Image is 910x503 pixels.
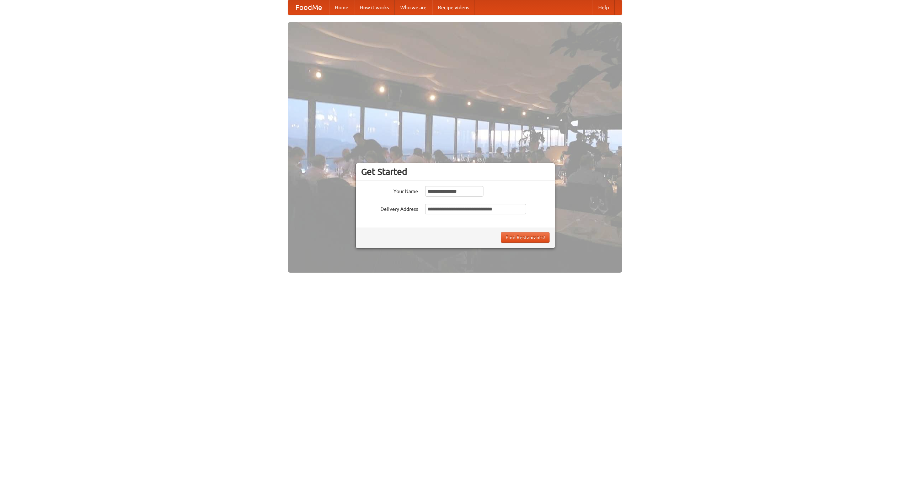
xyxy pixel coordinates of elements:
a: How it works [354,0,395,15]
label: Delivery Address [361,204,418,213]
h3: Get Started [361,166,550,177]
label: Your Name [361,186,418,195]
a: FoodMe [288,0,329,15]
button: Find Restaurants! [501,232,550,243]
a: Recipe videos [432,0,475,15]
a: Home [329,0,354,15]
a: Who we are [395,0,432,15]
a: Help [593,0,615,15]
